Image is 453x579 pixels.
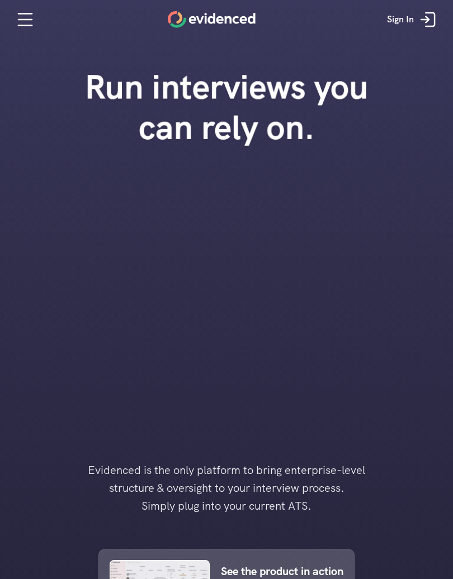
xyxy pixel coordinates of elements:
a: Sign In [379,3,447,36]
h4: Evidenced is the only platform to bring enterprise-level structure & oversight to your interview ... [70,461,383,515]
p: Sign In [387,12,414,27]
a: Home [168,11,256,28]
h1: Run interviews you can rely on. [66,67,386,148]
